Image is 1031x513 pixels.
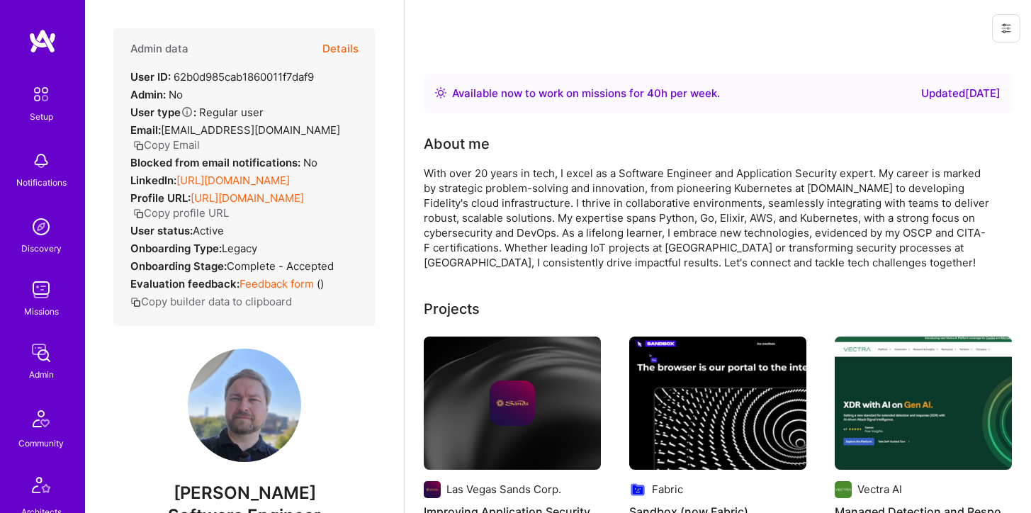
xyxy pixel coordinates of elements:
[130,297,141,308] i: icon Copy
[27,339,55,367] img: admin teamwork
[452,85,720,102] div: Available now to work on missions for h per week .
[424,166,991,270] div: With over 20 years in tech, I excel as a Software Engineer and Application Security expert. My ca...
[133,205,229,220] button: Copy profile URL
[181,106,193,118] i: Help
[130,88,166,101] strong: Admin:
[130,174,176,187] strong: LinkedIn:
[130,69,314,84] div: 62b0d985cab1860011f7daf9
[113,483,376,504] span: [PERSON_NAME]
[647,86,661,100] span: 40
[130,276,324,291] div: ( )
[130,70,171,84] strong: User ID:
[18,436,64,451] div: Community
[130,191,191,205] strong: Profile URL:
[133,140,144,151] i: icon Copy
[130,43,188,55] h4: Admin data
[424,298,480,320] div: Projects
[26,79,56,109] img: setup
[322,28,359,69] button: Details
[130,224,193,237] strong: User status:
[193,224,224,237] span: Active
[16,175,67,190] div: Notifications
[424,481,441,498] img: Company logo
[835,337,1012,470] img: Managed Detection and Response backend
[188,349,301,462] img: User Avatar
[629,337,806,470] img: Sandbox (now Fabric)
[130,87,183,102] div: No
[30,109,53,124] div: Setup
[130,155,317,170] div: No
[176,174,290,187] a: [URL][DOMAIN_NAME]
[28,28,57,54] img: logo
[191,191,304,205] a: [URL][DOMAIN_NAME]
[424,133,490,154] div: About me
[130,277,240,291] strong: Evaluation feedback:
[227,259,334,273] span: Complete - Accepted
[857,482,902,497] div: Vectra AI
[130,242,222,255] strong: Onboarding Type:
[424,337,601,470] img: cover
[29,367,54,382] div: Admin
[130,105,264,120] div: Regular user
[130,156,303,169] strong: Blocked from email notifications:
[130,294,292,309] button: Copy builder data to clipboard
[161,123,340,137] span: [EMAIL_ADDRESS][DOMAIN_NAME]
[130,123,161,137] strong: Email:
[446,482,561,497] div: Las Vegas Sands Corp.
[21,241,62,256] div: Discovery
[222,242,257,255] span: legacy
[24,402,58,436] img: Community
[130,106,196,119] strong: User type :
[240,277,314,291] a: Feedback form
[835,481,852,498] img: Company logo
[130,259,227,273] strong: Onboarding Stage:
[24,470,58,504] img: Architects
[27,147,55,175] img: bell
[652,482,683,497] div: Fabric
[133,208,144,219] i: icon Copy
[921,85,1001,102] div: Updated [DATE]
[435,87,446,98] img: Availability
[490,380,535,426] img: Company logo
[24,304,59,319] div: Missions
[27,213,55,241] img: discovery
[133,137,200,152] button: Copy Email
[629,481,646,498] img: Company logo
[27,276,55,304] img: teamwork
